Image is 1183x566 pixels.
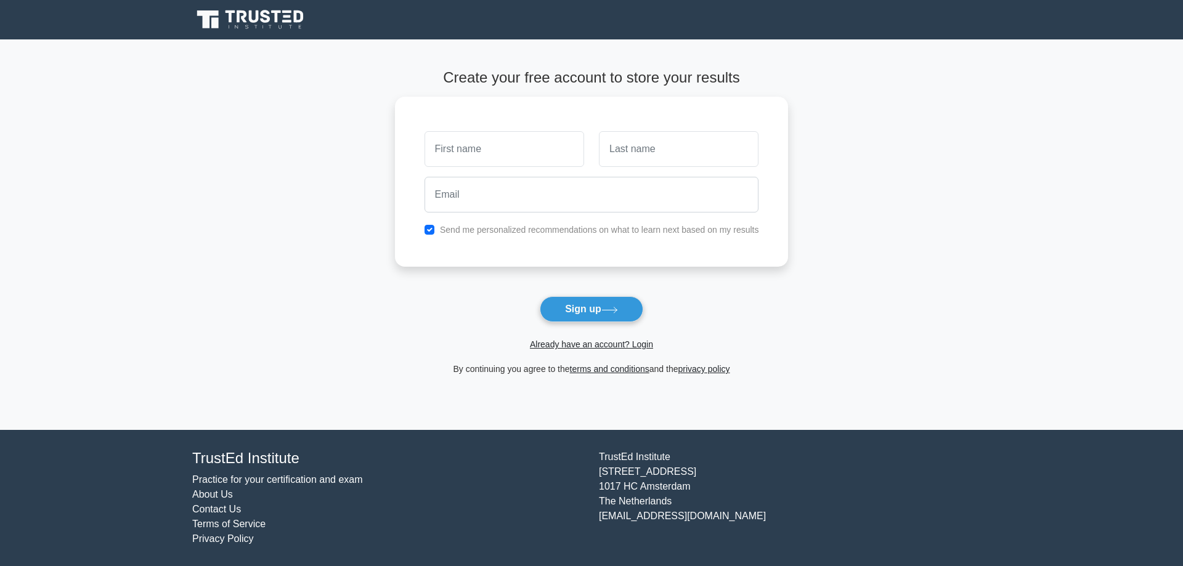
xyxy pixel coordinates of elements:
div: TrustEd Institute [STREET_ADDRESS] 1017 HC Amsterdam The Netherlands [EMAIL_ADDRESS][DOMAIN_NAME] [591,450,998,546]
div: By continuing you agree to the and the [388,362,796,376]
a: About Us [192,489,233,499]
a: Privacy Policy [192,533,254,544]
input: Email [425,177,759,212]
a: privacy policy [678,364,730,374]
a: terms and conditions [570,364,649,374]
a: Already have an account? Login [530,339,653,349]
input: Last name [599,131,758,167]
a: Practice for your certification and exam [192,474,363,485]
a: Terms of Service [192,519,266,529]
button: Sign up [540,296,643,322]
input: First name [425,131,584,167]
a: Contact Us [192,504,241,514]
h4: TrustEd Institute [192,450,584,467]
label: Send me personalized recommendations on what to learn next based on my results [440,225,759,235]
h4: Create your free account to store your results [395,69,789,87]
